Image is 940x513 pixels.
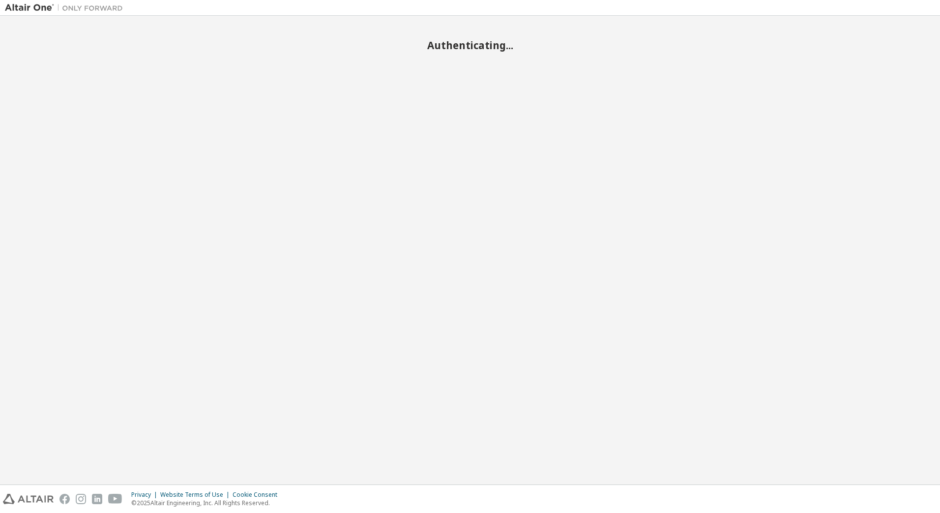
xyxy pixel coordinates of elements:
div: Privacy [131,491,160,499]
img: altair_logo.svg [3,494,54,504]
div: Website Terms of Use [160,491,233,499]
div: Cookie Consent [233,491,283,499]
img: facebook.svg [59,494,70,504]
img: youtube.svg [108,494,122,504]
h2: Authenticating... [5,39,935,52]
img: instagram.svg [76,494,86,504]
img: linkedin.svg [92,494,102,504]
p: © 2025 Altair Engineering, Inc. All Rights Reserved. [131,499,283,507]
img: Altair One [5,3,128,13]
